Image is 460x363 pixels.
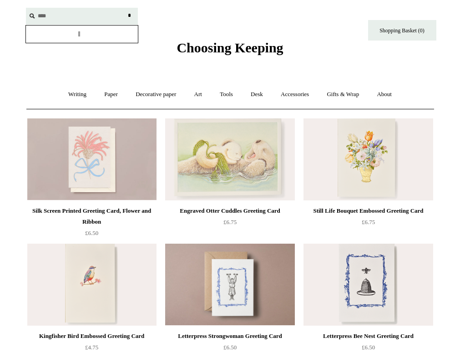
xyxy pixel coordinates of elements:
div: Engraved Otter Cuddles Greeting Card [167,205,292,216]
img: Kingfisher Bird Embossed Greeting Card [27,244,157,326]
a: Accessories [273,82,317,107]
a: Tools [212,82,241,107]
div: Kingfisher Bird Embossed Greeting Card [30,331,154,342]
div: Still Life Bouquet Embossed Greeting Card [306,205,430,216]
a: Shopping Basket (0) [368,20,436,41]
a: About [369,82,400,107]
a: Silk Screen Printed Greeting Card, Flower and Ribbon £6.50 [27,205,157,243]
span: £6.75 [362,219,375,225]
a: Art [186,82,210,107]
img: Engraved Otter Cuddles Greeting Card [165,118,294,200]
span: £6.50 [223,344,237,351]
a: Paper [96,82,126,107]
div: Letterpress Bee Nest Greeting Card [306,331,430,342]
a: Desk [243,82,271,107]
img: Letterpress Strongwoman Greeting Card [165,244,294,326]
a: Gifts & Wrap [318,82,367,107]
img: Silk Screen Printed Greeting Card, Flower and Ribbon [27,118,157,200]
a: Letterpress Bee Nest Greeting Card Letterpress Bee Nest Greeting Card [303,244,433,326]
div: Silk Screen Printed Greeting Card, Flower and Ribbon [30,205,154,227]
a: Still Life Bouquet Embossed Greeting Card Still Life Bouquet Embossed Greeting Card [303,118,433,200]
a: Kingfisher Bird Embossed Greeting Card Kingfisher Bird Embossed Greeting Card [27,244,157,326]
span: £6.50 [362,344,375,351]
a: Silk Screen Printed Greeting Card, Flower and Ribbon Silk Screen Printed Greeting Card, Flower an... [27,118,157,200]
img: Still Life Bouquet Embossed Greeting Card [303,118,433,200]
div: Letterpress Strongwoman Greeting Card [167,331,292,342]
img: Letterpress Bee Nest Greeting Card [303,244,433,326]
span: £6.50 [85,230,98,236]
a: Letterpress Strongwoman Greeting Card Letterpress Strongwoman Greeting Card [165,244,294,326]
span: £4.75 [85,344,98,351]
a: Decorative paper [127,82,184,107]
a: Engraved Otter Cuddles Greeting Card £6.75 [165,205,294,243]
a: Engraved Otter Cuddles Greeting Card Engraved Otter Cuddles Greeting Card [165,118,294,200]
a: Choosing Keeping [177,47,283,54]
span: £6.75 [223,219,237,225]
span: Choosing Keeping [177,40,283,55]
a: Writing [60,82,95,107]
a: Still Life Bouquet Embossed Greeting Card £6.75 [303,205,433,243]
